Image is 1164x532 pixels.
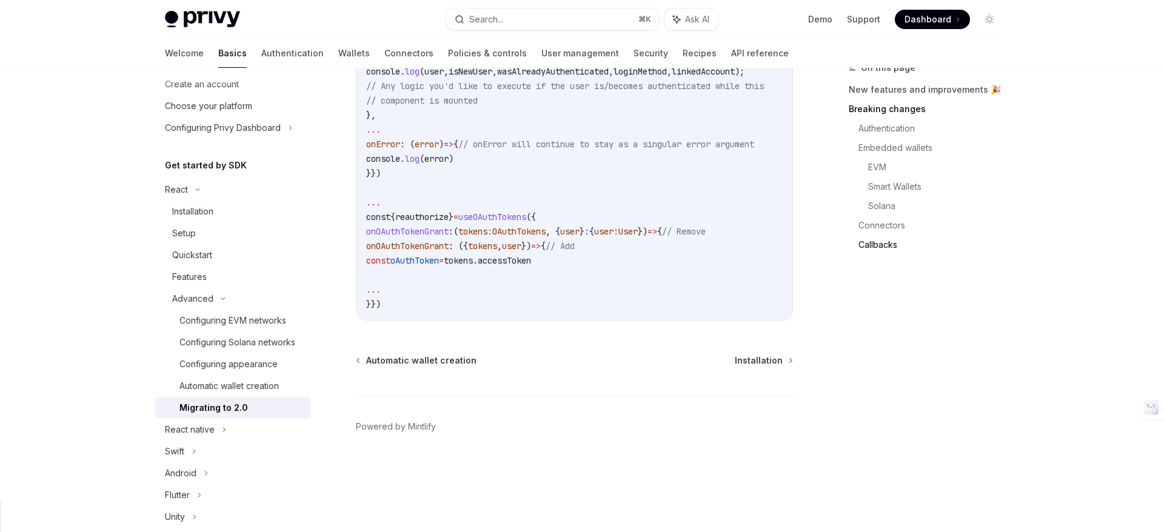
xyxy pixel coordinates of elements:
a: Automatic wallet creation [357,354,477,367]
span: , [492,66,497,77]
span: wasAlreadyAuthenticated [497,66,609,77]
a: Support [847,13,880,25]
span: linkedAccount [672,66,735,77]
span: console [366,153,400,164]
div: Features [172,270,207,284]
a: Automatic wallet creation [155,375,310,397]
span: , [667,66,672,77]
span: tokens [468,241,497,251]
a: Basics [218,39,247,68]
a: Security [634,39,668,68]
span: error [424,153,449,164]
span: }) [638,226,647,237]
span: tokens [458,226,487,237]
span: : [584,226,589,237]
a: Dashboard [895,10,970,29]
span: ... [366,284,381,295]
a: Embedded wallets [858,138,1009,158]
a: Choose your platform [155,95,310,117]
button: Search...⌘K [446,8,658,30]
div: Swift [165,444,184,459]
div: Flutter [165,488,190,502]
a: Breaking changes [849,99,1009,119]
span: }, [366,110,376,121]
a: Installation [155,201,310,222]
span: . [473,255,478,266]
span: ) [449,153,453,164]
span: , [609,66,614,77]
div: Quickstart [172,248,212,262]
span: ( [420,66,424,77]
span: = [439,255,444,266]
a: EVM [868,158,1009,177]
div: Setup [172,226,196,241]
span: // Any logic you'd like to execute if the user is/becomes authenticated while this [366,81,764,91]
a: Demo [808,13,832,25]
span: , { [546,226,560,237]
span: }}) [366,299,381,310]
div: Automatic wallet creation [179,379,279,393]
span: => [531,241,541,251]
div: Advanced [172,291,213,306]
span: Installation [735,354,783,367]
div: Configuring appearance [179,357,278,371]
span: { [453,139,458,150]
span: ) [439,139,444,150]
span: Automatic wallet creation [366,354,477,367]
span: { [390,211,395,222]
span: error [415,139,439,150]
span: => [647,226,657,237]
span: log [405,153,420,164]
span: ); [735,66,744,77]
span: ⌘ K [638,15,651,24]
div: React [165,182,188,197]
a: Installation [735,354,792,367]
span: const [366,211,390,222]
a: Callbacks [858,235,1009,254]
span: accessToken [478,255,531,266]
a: Authentication [858,119,1009,138]
div: Android [165,466,196,480]
div: Unity [165,510,185,524]
a: User management [541,39,619,68]
span: user [594,226,614,237]
a: Wallets [338,39,370,68]
span: ( [453,226,458,237]
span: tokens [444,255,473,266]
span: isNewUser [449,66,492,77]
span: }) [521,241,531,251]
span: : ( [400,139,415,150]
a: Configuring Solana networks [155,331,310,353]
span: ({ [526,211,536,222]
div: Configuring EVM networks [179,313,286,328]
button: Ask AI [664,8,718,30]
span: // component is mounted [366,95,478,106]
div: Choose your platform [165,99,252,113]
span: console [366,66,400,77]
a: Migrating to 2.0 [155,397,310,419]
span: user [424,66,444,77]
a: Setup [155,222,310,244]
span: : [487,226,492,237]
span: { [541,241,546,251]
span: } [580,226,584,237]
a: Policies & controls [448,39,527,68]
img: light logo [165,11,240,28]
span: // onError will continue to stay as a singular error argument [458,139,754,150]
span: onError [366,139,400,150]
span: { [589,226,594,237]
span: . [400,66,405,77]
span: // Add [546,241,575,251]
span: , [497,241,502,251]
a: Authentication [261,39,324,68]
a: Smart Wallets [868,177,1009,196]
span: const [366,255,390,266]
span: reauthorize [395,211,449,222]
span: , [444,66,449,77]
span: oAuthToken [390,255,439,266]
span: ( [420,153,424,164]
span: log [405,66,420,77]
a: Welcome [165,39,204,68]
div: Migrating to 2.0 [179,401,248,415]
a: API reference [731,39,789,68]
